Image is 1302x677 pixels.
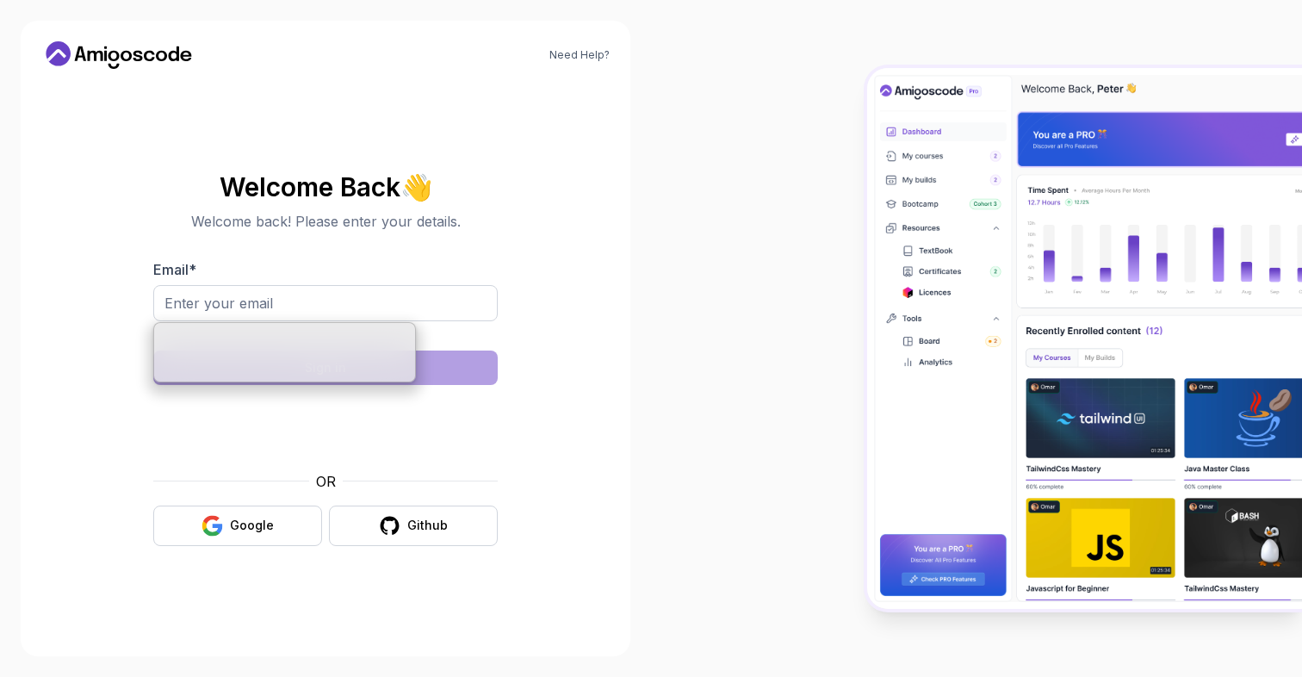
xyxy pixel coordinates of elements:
iframe: Widget containing checkbox for hCaptcha security challenge [195,395,456,461]
p: OR [316,471,336,492]
div: Github [407,517,448,534]
a: Home link [41,41,196,69]
button: Github [329,506,498,546]
a: Need Help? [549,48,610,62]
p: Welcome back! Please enter your details. [153,211,498,232]
img: Amigoscode Dashboard [867,68,1302,610]
span: 👋 [400,172,432,201]
input: Enter your email [153,285,498,321]
h2: Welcome Back [153,173,498,201]
div: Google [230,517,274,534]
label: Email * [153,261,196,278]
button: Google [153,506,322,546]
